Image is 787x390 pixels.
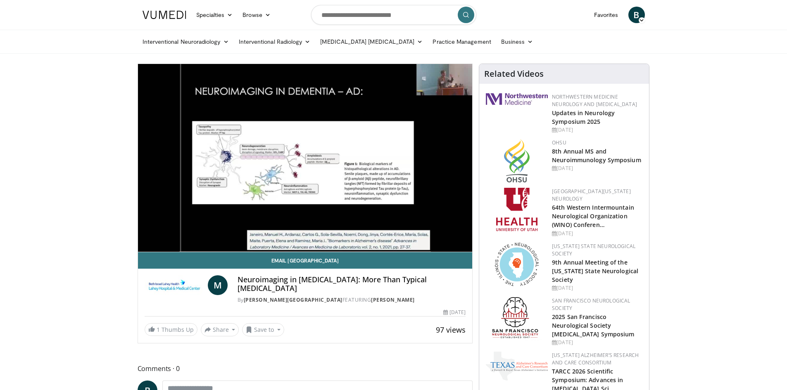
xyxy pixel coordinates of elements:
[552,339,642,346] div: [DATE]
[443,309,466,316] div: [DATE]
[238,275,466,293] h4: Neuroimaging in [MEDICAL_DATA]: More Than Typical [MEDICAL_DATA]
[486,352,548,381] img: c78a2266-bcdd-4805-b1c2-ade407285ecb.png.150x105_q85_autocrop_double_scale_upscale_version-0.2.png
[311,5,476,25] input: Search topics, interventions
[238,296,466,304] div: By FEATURING
[191,7,238,23] a: Specialties
[552,352,639,366] a: [US_STATE] Alzheimer’s Research and Care Consortium
[242,323,284,336] button: Save to
[552,139,566,146] a: OHSU
[492,297,542,340] img: ad8adf1f-d405-434e-aebe-ebf7635c9b5d.png.150x105_q85_autocrop_double_scale_upscale_version-0.2.png
[552,313,634,338] a: 2025 San Francisco Neurological Society [MEDICAL_DATA] Symposium
[238,7,276,23] a: Browse
[201,323,239,336] button: Share
[428,33,496,50] a: Practice Management
[589,7,623,23] a: Favorites
[552,297,630,312] a: San Francisco Neurological Society
[138,363,473,374] span: Comments 0
[496,188,537,231] img: f6362829-b0a3-407d-a044-59546adfd345.png.150x105_q85_autocrop_double_scale_upscale_version-0.2.png
[504,139,530,182] img: da959c7f-65a6-4fcf-a939-c8c702e0a770.png.150x105_q85_autocrop_double_scale_upscale_version-0.2.png
[234,33,316,50] a: Interventional Radiology
[143,11,186,19] img: VuMedi Logo
[138,33,234,50] a: Interventional Neuroradiology
[552,284,642,292] div: [DATE]
[552,126,642,134] div: [DATE]
[436,325,466,335] span: 97 views
[495,243,539,286] img: 71a8b48c-8850-4916-bbdd-e2f3ccf11ef9.png.150x105_q85_autocrop_double_scale_upscale_version-0.2.png
[486,93,548,105] img: 2a462fb6-9365-492a-ac79-3166a6f924d8.png.150x105_q85_autocrop_double_scale_upscale_version-0.2.jpg
[145,275,204,295] img: Lahey Hospital & Medical Center
[145,323,197,336] a: 1 Thumbs Up
[138,252,473,269] a: Email [GEOGRAPHIC_DATA]
[315,33,428,50] a: [MEDICAL_DATA] [MEDICAL_DATA]
[496,33,538,50] a: Business
[552,230,642,237] div: [DATE]
[552,203,634,229] a: 64th Western Intermountain Neurological Organization (WINO) Conferen…
[628,7,645,23] a: B
[552,109,615,125] a: Updates in Neurology Symposium 2025
[552,93,637,108] a: Northwestern Medicine Neurology and [MEDICAL_DATA]
[484,69,544,79] h4: Related Videos
[244,296,342,303] a: [PERSON_NAME][GEOGRAPHIC_DATA]
[552,243,635,257] a: [US_STATE] State Neurological Society
[138,64,473,252] video-js: Video Player
[371,296,415,303] a: [PERSON_NAME]
[552,258,638,284] a: 9th Annual Meeting of the [US_STATE] State Neurological Society
[208,275,228,295] a: M
[552,147,641,164] a: 8th Annual MS and Neuroimmunology Symposium
[552,165,642,172] div: [DATE]
[552,188,631,202] a: [GEOGRAPHIC_DATA][US_STATE] Neurology
[157,326,160,333] span: 1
